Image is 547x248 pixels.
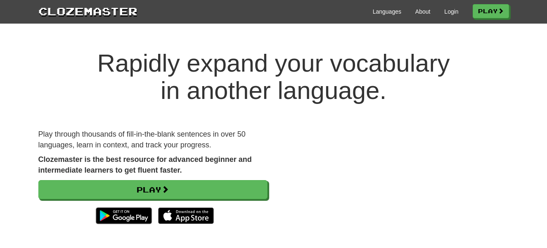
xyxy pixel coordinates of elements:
img: Get it on Google Play [92,203,156,228]
a: About [415,7,431,16]
strong: Clozemaster is the best resource for advanced beginner and intermediate learners to get fluent fa... [38,155,252,174]
a: Play [473,4,509,18]
a: Login [444,7,458,16]
p: Play through thousands of fill-in-the-blank sentences in over 50 languages, learn in context, and... [38,129,268,150]
img: Download_on_the_App_Store_Badge_US-UK_135x40-25178aeef6eb6b83b96f5f2d004eda3bffbb37122de64afbaef7... [158,207,214,224]
a: Play [38,180,268,199]
a: Clozemaster [38,3,137,19]
a: Languages [373,7,401,16]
